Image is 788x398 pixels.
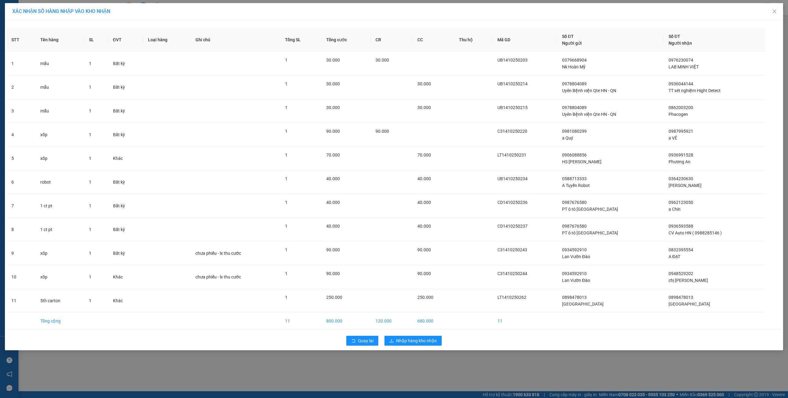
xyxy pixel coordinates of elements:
[326,224,340,229] span: 40.000
[108,265,143,289] td: Khác
[417,81,431,86] span: 30.000
[371,313,412,330] td: 120.000
[669,271,693,276] span: 0948529202
[669,176,693,181] span: 0364230630
[89,132,91,137] span: 1
[562,152,587,157] span: 0906088856
[6,99,35,123] td: 3
[6,242,35,265] td: 9
[89,156,91,161] span: 1
[562,58,587,63] span: 0379668904
[108,75,143,99] td: Bất kỳ
[562,183,590,188] span: A Tuyến Robot
[35,218,84,242] td: 1 ct pt
[35,194,84,218] td: 1 ct pt
[89,203,91,208] span: 1
[497,152,526,157] span: LT1410250231
[6,52,35,75] td: 1
[280,28,321,52] th: Tổng SL
[497,200,528,205] span: CD1410250236
[562,200,587,205] span: 0987676580
[562,34,574,39] span: Số ĐT
[562,64,585,69] span: Nk Hoàn Mỹ
[280,313,321,330] td: 11
[376,58,389,63] span: 30.000
[326,105,340,110] span: 30.000
[562,207,618,212] span: PT ô tô [GEOGRAPHIC_DATA]
[562,295,587,300] span: 0898478013
[669,302,710,307] span: [GEOGRAPHIC_DATA]
[6,75,35,99] td: 2
[195,251,241,256] span: chưa phiếu - lx thu cước
[669,112,688,117] span: Phacogen
[669,105,693,110] span: 0862003200
[562,224,587,229] span: 0987676580
[562,105,587,110] span: 0978804089
[35,123,84,147] td: xốp
[669,159,690,164] span: Phương An
[321,28,371,52] th: Tổng cước
[376,129,389,134] span: 90.000
[389,339,394,343] span: download
[669,34,680,39] span: Số ĐT
[497,224,528,229] span: CD1410250237
[326,200,340,205] span: 40.000
[417,152,431,157] span: 70.000
[285,271,287,276] span: 1
[384,336,442,346] button: downloadNhập hàng kho nhận
[285,81,287,86] span: 1
[562,129,587,134] span: 0981080299
[562,230,618,235] span: PT ô tô [GEOGRAPHIC_DATA]
[35,170,84,194] td: robot
[84,28,108,52] th: SL
[562,112,616,117] span: Uyên Bệnh viện Qte HN - QN
[108,194,143,218] td: Bất kỳ
[562,159,601,164] span: HS [PERSON_NAME]
[108,99,143,123] td: Bất kỳ
[562,81,587,86] span: 0978804089
[6,170,35,194] td: 6
[492,28,557,52] th: Mã GD
[562,278,590,283] span: Lan Vườn Đào
[195,274,241,279] span: chưa phiếu - lx thu cước
[396,337,437,344] span: Nhập hàng kho nhận
[669,129,693,134] span: 0987995921
[351,339,356,343] span: rollback
[108,123,143,147] td: Bất kỳ
[772,9,777,14] span: close
[35,99,84,123] td: mẫu
[562,176,587,181] span: 0588713333
[108,170,143,194] td: Bất kỳ
[497,58,528,63] span: UB1410250203
[321,313,371,330] td: 800.000
[669,295,693,300] span: 0898478013
[497,129,527,134] span: C31410250220
[89,227,91,232] span: 1
[326,247,340,252] span: 90.000
[669,278,708,283] span: chị [PERSON_NAME]
[285,58,287,63] span: 1
[492,313,557,330] td: 11
[497,295,526,300] span: LT1410250262
[326,81,340,86] span: 30.000
[346,336,378,346] button: rollbackQuay lại
[417,271,431,276] span: 90.000
[35,289,84,313] td: 5th carton
[417,105,431,110] span: 30.000
[143,28,191,52] th: Loại hàng
[412,313,454,330] td: 680.000
[35,242,84,265] td: xốp
[6,28,35,52] th: STT
[12,8,110,14] span: XÁC NHẬN SỐ HÀNG NHẬP VÀO KHO NHẬN
[285,129,287,134] span: 1
[6,194,35,218] td: 7
[326,129,340,134] span: 90.000
[497,81,528,86] span: UB1410250214
[562,247,587,252] span: 0934592910
[35,52,84,75] td: mẫu
[89,180,91,185] span: 1
[669,81,693,86] span: 0936044144
[417,247,431,252] span: 90.000
[6,289,35,313] td: 11
[412,28,454,52] th: CC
